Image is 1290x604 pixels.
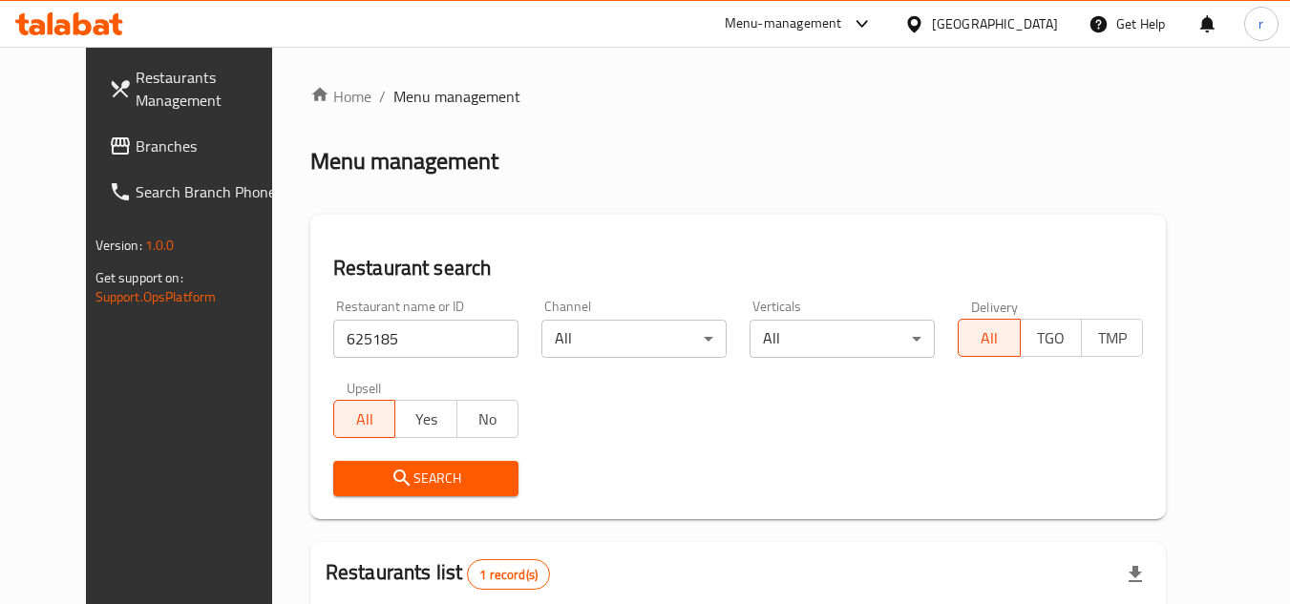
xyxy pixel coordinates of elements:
[379,85,386,108] li: /
[95,233,142,258] span: Version:
[347,381,382,394] label: Upsell
[394,400,456,438] button: Yes
[541,320,727,358] div: All
[467,559,550,590] div: Total records count
[95,284,217,309] a: Support.OpsPlatform
[1258,13,1263,34] span: r
[1020,319,1082,357] button: TGO
[456,400,518,438] button: No
[342,406,388,433] span: All
[1028,324,1074,352] span: TGO
[333,461,518,496] button: Search
[94,54,302,123] a: Restaurants Management
[750,320,935,358] div: All
[145,233,175,258] span: 1.0.0
[725,12,842,35] div: Menu-management
[95,265,183,290] span: Get support on:
[310,146,498,177] h2: Menu management
[349,467,503,490] span: Search
[932,13,1058,34] div: [GEOGRAPHIC_DATA]
[333,320,518,358] input: Search for restaurant name or ID..
[1089,324,1135,352] span: TMP
[94,123,302,169] a: Branches
[1081,319,1143,357] button: TMP
[393,85,520,108] span: Menu management
[310,85,371,108] a: Home
[94,169,302,215] a: Search Branch Phone
[136,66,286,112] span: Restaurants Management
[310,85,1167,108] nav: breadcrumb
[403,406,449,433] span: Yes
[966,324,1012,352] span: All
[465,406,511,433] span: No
[333,400,395,438] button: All
[333,254,1144,282] h2: Restaurant search
[326,558,550,590] h2: Restaurants list
[136,135,286,157] span: Branches
[958,319,1020,357] button: All
[468,566,549,584] span: 1 record(s)
[971,300,1019,313] label: Delivery
[1112,552,1158,597] div: Export file
[136,180,286,203] span: Search Branch Phone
